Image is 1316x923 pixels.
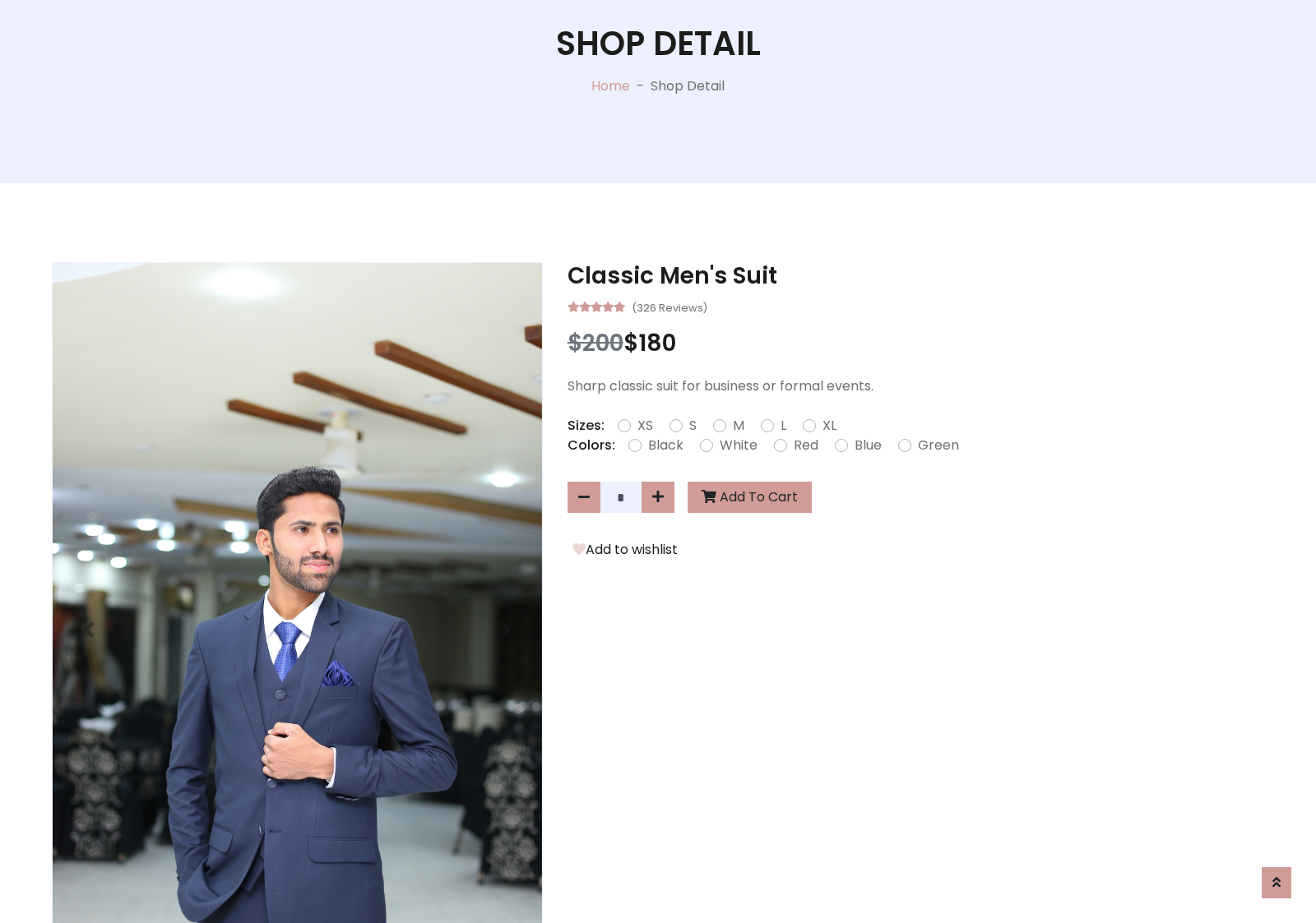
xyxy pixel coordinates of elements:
label: M [733,416,744,436]
label: L [781,416,786,436]
label: White [720,436,758,455]
label: XL [822,416,836,436]
small: (326 Reviews) [632,297,707,316]
button: Add To Cart [688,482,812,513]
a: Home [591,76,630,95]
h1: Shop Detail [556,24,761,63]
p: - [630,76,651,96]
label: Blue [855,436,882,455]
span: $200 [568,327,623,359]
p: Sharp classic suit for business or formal events. [568,376,1264,396]
p: Sizes: [568,416,605,436]
button: Add to wishlist [568,539,683,561]
p: Shop Detail [651,76,725,96]
label: Green [918,436,959,455]
p: Colors: [568,436,615,455]
label: Red [794,436,818,455]
h3: $ [568,330,1264,358]
h3: Classic Men's Suit [568,262,1264,290]
label: XS [637,416,653,436]
label: S [689,416,697,436]
label: Black [648,436,683,455]
span: 180 [638,327,676,359]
